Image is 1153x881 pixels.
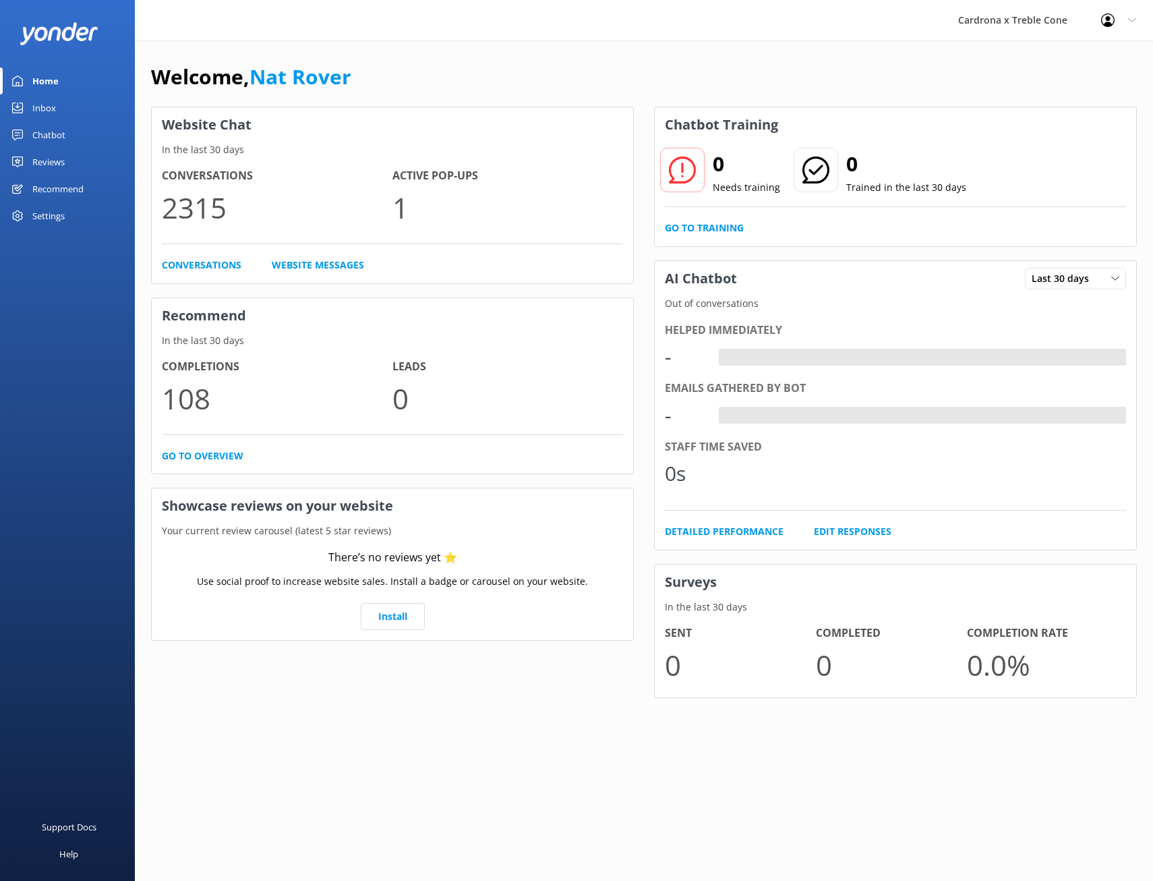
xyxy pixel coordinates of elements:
p: 1 [392,185,623,230]
div: Reviews [32,148,65,175]
div: - [665,399,705,432]
h3: Chatbot Training [655,107,788,142]
a: Detailed Performance [665,524,784,539]
h3: Showcase reviews on your website [152,488,633,523]
p: In the last 30 days [152,142,633,157]
div: Staff time saved [665,438,1126,456]
h2: 0 [713,148,780,180]
div: Settings [32,202,65,229]
p: 2315 [162,185,392,230]
h4: Completed [816,625,967,642]
p: In the last 30 days [655,600,1136,615]
div: Recommend [32,175,84,202]
div: - [719,407,729,424]
p: 0 [816,642,967,687]
h3: Recommend [152,298,633,333]
p: Use social proof to increase website sales. Install a badge or carousel on your website. [197,574,588,589]
div: Inbox [32,94,56,121]
a: Nat Rover [249,63,351,90]
a: Website Messages [272,258,364,273]
p: 108 [162,376,392,421]
div: Support Docs [42,814,96,841]
p: 0 [665,642,816,687]
h4: Completion Rate [967,625,1118,642]
h4: Active Pop-ups [392,167,623,185]
h2: 0 [846,148,966,180]
div: There’s no reviews yet ⭐ [328,549,457,567]
div: - [719,349,729,366]
a: Edit Responses [814,524,891,539]
h3: Website Chat [152,107,633,142]
h1: Welcome, [151,61,351,93]
p: In the last 30 days [152,333,633,348]
p: 0.0 % [967,642,1118,687]
h4: Leads [392,358,623,376]
h3: Surveys [655,565,1136,600]
div: Help [59,841,78,868]
a: Go to Training [665,221,744,235]
div: Helped immediately [665,322,1126,339]
a: Go to overview [162,449,243,463]
div: Chatbot [32,121,65,148]
p: Your current review carousel (latest 5 star reviews) [152,523,633,538]
div: 0s [665,457,705,490]
h4: Completions [162,358,392,376]
p: 0 [392,376,623,421]
div: Emails gathered by bot [665,380,1126,397]
a: Conversations [162,258,241,273]
div: Home [32,67,59,94]
span: Last 30 days [1032,271,1097,286]
p: Out of conversations [655,296,1136,311]
h4: Conversations [162,167,392,185]
a: Install [361,603,425,630]
p: Needs training [713,180,780,195]
img: yonder-white-logo.png [20,22,98,45]
div: - [665,341,705,373]
h4: Sent [665,625,816,642]
p: Trained in the last 30 days [846,180,966,195]
h3: AI Chatbot [655,261,747,296]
